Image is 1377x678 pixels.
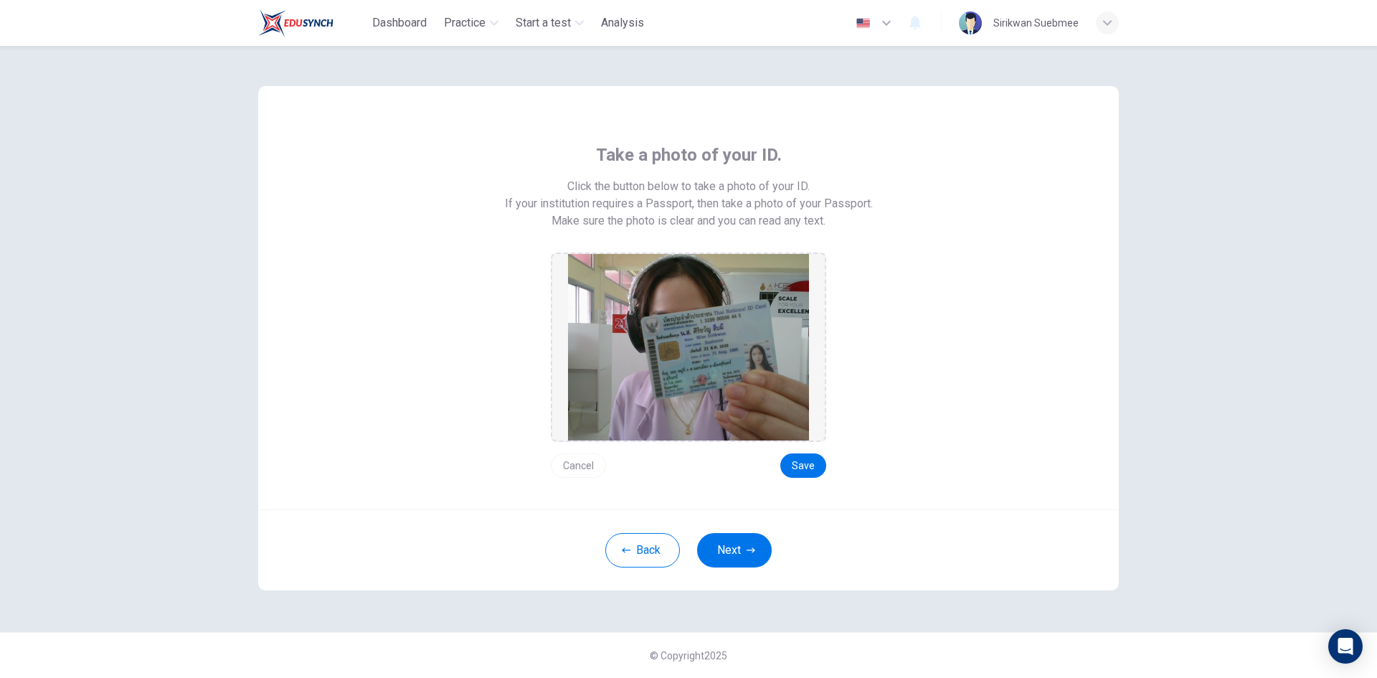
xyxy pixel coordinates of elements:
[993,14,1079,32] div: Sirikwan Suebmee
[780,453,826,478] button: Save
[438,10,504,36] button: Practice
[552,212,825,230] span: Make sure the photo is clear and you can read any text.
[551,453,606,478] button: Cancel
[601,14,644,32] span: Analysis
[510,10,590,36] button: Start a test
[596,143,782,166] span: Take a photo of your ID.
[959,11,982,34] img: Profile picture
[1328,629,1363,664] div: Open Intercom Messenger
[605,533,680,568] button: Back
[854,18,872,29] img: en
[366,10,432,36] button: Dashboard
[595,10,650,36] button: Analysis
[697,533,772,568] button: Next
[516,14,571,32] span: Start a test
[568,254,809,441] img: preview screemshot
[258,9,333,37] img: Train Test logo
[372,14,427,32] span: Dashboard
[650,650,727,661] span: © Copyright 2025
[444,14,486,32] span: Practice
[505,178,873,212] span: Click the button below to take a photo of your ID. If your institution requires a Passport, then ...
[258,9,366,37] a: Train Test logo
